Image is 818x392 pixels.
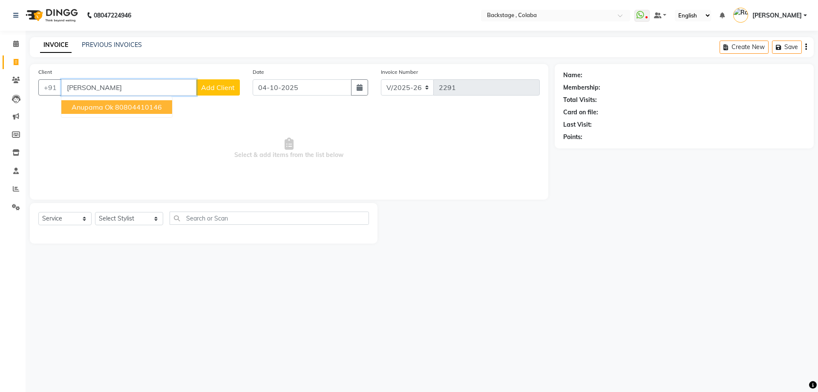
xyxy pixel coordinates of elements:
[752,11,802,20] span: [PERSON_NAME]
[61,79,196,96] input: Search by Name/Mobile/Email/Code
[38,79,62,96] button: +91
[196,79,240,96] button: Add Client
[82,41,142,49] a: PREVIOUS INVOICES
[38,106,540,191] span: Select & add items from the list below
[563,133,582,142] div: Points:
[563,120,592,129] div: Last Visit:
[40,38,72,53] a: INVOICE
[201,83,235,92] span: Add Client
[170,212,369,225] input: Search or Scan
[381,68,418,76] label: Invoice Number
[94,3,131,27] b: 08047224946
[38,68,52,76] label: Client
[72,103,113,111] span: Anupama ok
[563,96,597,105] div: Total Visits:
[253,68,264,76] label: Date
[772,41,802,54] button: Save
[22,3,80,27] img: logo
[563,71,582,80] div: Name:
[563,108,598,117] div: Card on file:
[115,103,162,111] ngb-highlight: 80804410146
[733,8,748,23] img: Rashmi Banerjee
[720,41,769,54] button: Create New
[563,83,600,92] div: Membership:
